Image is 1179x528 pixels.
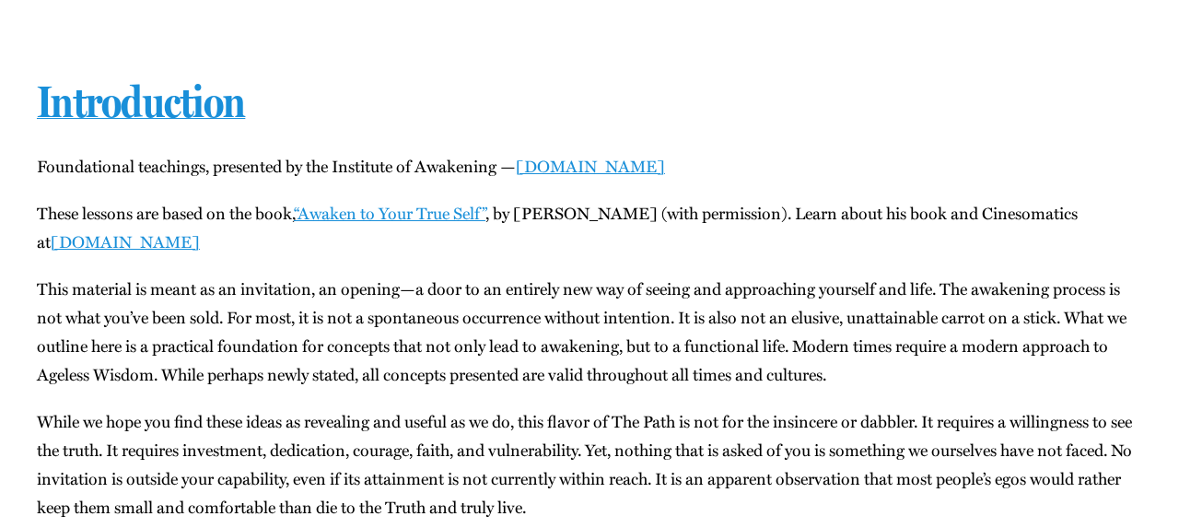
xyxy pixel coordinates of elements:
[51,229,200,253] a: [DOMAIN_NAME]
[516,154,665,178] a: [DOMAIN_NAME]
[294,201,485,225] a: “Awak­en to Your True Self”
[37,275,1142,389] p: This mate­r­i­al is meant as an invi­ta­tion, an opening—a door to an entire­ly new way of see­in...
[37,76,245,127] a: Introduction
[37,199,1142,256] p: These lessons are based on the book, , by [PERSON_NAME] (with per­mis­sion). Learn about his book...
[37,152,1142,181] p: Foun­da­tion­al teach­ings, pre­sent­ed by the Insti­tute of Awak­en­ing —
[37,407,1142,522] p: While we hope you find these ideas as reveal­ing and use­ful as we do, this fla­vor of The Path i...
